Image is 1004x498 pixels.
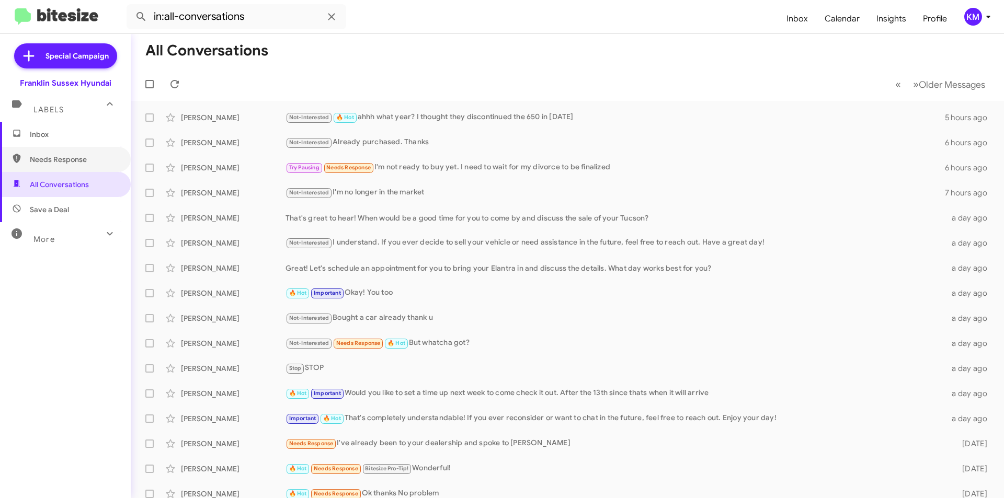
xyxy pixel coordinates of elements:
[127,4,346,29] input: Search
[181,288,286,298] div: [PERSON_NAME]
[945,188,996,198] div: 7 hours ago
[181,388,286,399] div: [PERSON_NAME]
[286,111,945,123] div: ahhh what year? I thought they discontinued the 650 in [DATE]
[20,78,111,88] div: Franklin Sussex Hyundai
[945,288,996,298] div: a day ago
[181,238,286,248] div: [PERSON_NAME]
[286,462,945,474] div: Wonderful!
[289,465,307,472] span: 🔥 Hot
[289,139,329,146] span: Not-Interested
[289,340,329,346] span: Not-Interested
[387,340,405,346] span: 🔥 Hot
[889,74,991,95] nav: Page navigation example
[181,137,286,148] div: [PERSON_NAME]
[181,213,286,223] div: [PERSON_NAME]
[286,337,945,349] div: But whatcha got?
[289,415,316,422] span: Important
[868,4,915,34] a: Insights
[326,164,371,171] span: Needs Response
[286,136,945,148] div: Already purchased. Thanks
[314,490,358,497] span: Needs Response
[289,490,307,497] span: 🔥 Hot
[33,235,55,244] span: More
[286,312,945,324] div: Bought a car already thank u
[945,213,996,223] div: a day ago
[286,161,945,173] div: I'm not ready to buy yet. I need to wait for my divorce to be finalized
[915,4,955,34] a: Profile
[30,204,69,215] span: Save a Deal
[289,114,329,121] span: Not-Interested
[181,338,286,349] div: [PERSON_NAME]
[314,390,341,397] span: Important
[286,213,945,223] div: That's great to hear! When would be a good time for you to come by and discuss the sale of your T...
[30,179,89,190] span: All Conversations
[286,362,945,374] div: STOP
[289,315,329,321] span: Not-Interested
[289,164,320,171] span: Try Pausing
[181,413,286,424] div: [PERSON_NAME]
[33,105,64,114] span: Labels
[945,363,996,374] div: a day ago
[945,163,996,173] div: 6 hours ago
[945,464,996,474] div: [DATE]
[286,237,945,249] div: I understand. If you ever decide to sell your vehicle or need assistance in the future, feel free...
[895,78,901,91] span: «
[286,287,945,299] div: Okay! You too
[964,8,982,26] div: KM
[30,154,119,165] span: Needs Response
[286,412,945,424] div: That's completely understandable! If you ever reconsider or want to chat in the future, feel free...
[945,112,996,123] div: 5 hours ago
[286,387,945,399] div: Would you like to set a time up next week to come check it out. After the 13th since thats when i...
[955,8,992,26] button: KM
[314,465,358,472] span: Needs Response
[945,313,996,323] div: a day ago
[945,263,996,273] div: a day ago
[889,74,907,95] button: Previous
[945,238,996,248] div: a day ago
[181,363,286,374] div: [PERSON_NAME]
[945,438,996,449] div: [DATE]
[945,413,996,424] div: a day ago
[286,263,945,273] div: Great! Let's schedule an appointment for you to bring your Elantra in and discuss the details. Wh...
[945,388,996,399] div: a day ago
[286,187,945,199] div: I'm no longer in the market
[816,4,868,34] a: Calendar
[907,74,991,95] button: Next
[289,189,329,196] span: Not-Interested
[919,79,985,90] span: Older Messages
[289,239,329,246] span: Not-Interested
[336,114,354,121] span: 🔥 Hot
[323,415,341,422] span: 🔥 Hot
[30,129,119,140] span: Inbox
[913,78,919,91] span: »
[778,4,816,34] a: Inbox
[181,163,286,173] div: [PERSON_NAME]
[365,465,408,472] span: Bitesize Pro-Tip!
[181,313,286,323] div: [PERSON_NAME]
[289,440,334,447] span: Needs Response
[289,289,307,296] span: 🔥 Hot
[945,137,996,148] div: 6 hours ago
[336,340,381,346] span: Needs Response
[45,51,109,61] span: Special Campaign
[945,338,996,349] div: a day ago
[181,464,286,474] div: [PERSON_NAME]
[14,43,117,68] a: Special Campaign
[289,390,307,397] span: 🔥 Hot
[181,112,286,123] div: [PERSON_NAME]
[181,188,286,198] div: [PERSON_NAME]
[145,42,268,59] h1: All Conversations
[314,289,341,296] span: Important
[181,438,286,449] div: [PERSON_NAME]
[289,365,302,372] span: Stop
[181,263,286,273] div: [PERSON_NAME]
[286,437,945,449] div: I've already been to your dealership and spoke to [PERSON_NAME]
